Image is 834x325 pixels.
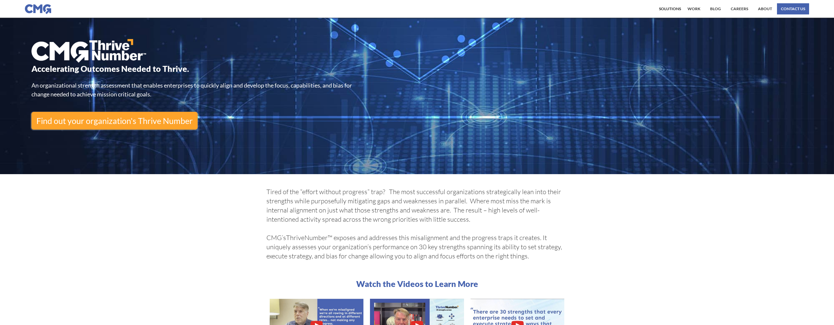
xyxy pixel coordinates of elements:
a: Careers [729,3,750,14]
h2: Watch the Videos to Learn More [356,280,478,287]
div: Solutions [659,7,681,11]
p: Tired of the “effort without progress” trap? The most successful organizations strategically lean... [263,181,571,267]
div: An organizational strength assessment that enables enterprises to quickly align and develop the f... [31,81,365,99]
a: work [686,3,702,14]
a: BLOG [708,3,723,14]
h1: Accelerating Outcomes Needed to Thrive. [31,63,365,74]
div: Contact us [781,7,805,11]
img: CMG Consulting ThriveNumber Logo [31,39,146,63]
a: Find out your organization's Thrive Number [31,112,198,130]
a: About [756,3,774,14]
